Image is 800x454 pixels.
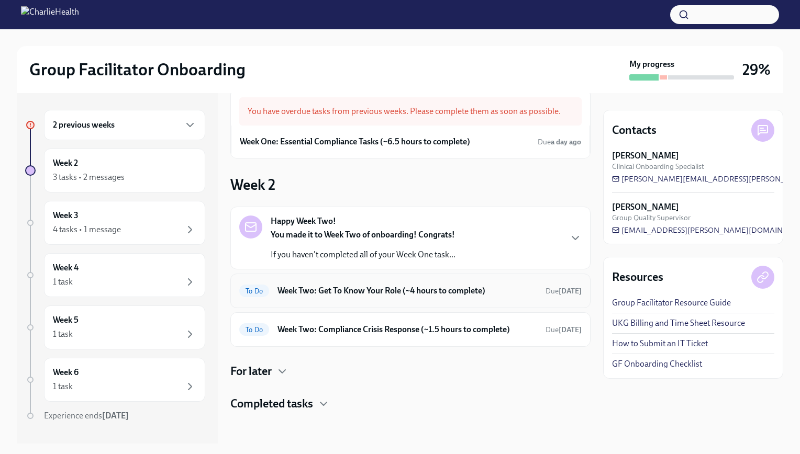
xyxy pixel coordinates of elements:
div: You have overdue tasks from previous weeks. Please complete them as soon as possible. [239,97,582,126]
a: Week One: Essential Compliance Tasks (~6.5 hours to complete)Duea day ago [240,134,581,150]
div: 1 task [53,276,73,288]
span: September 16th, 2025 10:00 [546,325,582,335]
div: 4 tasks • 1 message [53,224,121,235]
strong: [PERSON_NAME] [612,150,679,162]
h4: Resources [612,269,663,285]
a: To DoWeek Two: Get To Know Your Role (~4 hours to complete)Due[DATE] [239,282,582,299]
span: Due [546,287,582,296]
span: Clinical Onboarding Specialist [612,162,704,172]
div: Completed tasks [230,396,591,412]
div: 3 tasks • 2 messages [53,172,125,183]
a: GF Onboarding Checklist [612,358,702,370]
strong: [DATE] [102,411,129,421]
h4: For later [230,364,272,379]
strong: a day ago [551,138,581,146]
h6: 2 previous weeks [53,119,115,131]
h6: Week One: Essential Compliance Tasks (~6.5 hours to complete) [240,136,470,147]
a: Week 23 tasks • 2 messages [25,149,205,192]
h3: 29% [742,60,771,79]
a: Week 41 task [25,253,205,297]
h4: Contacts [612,122,657,138]
strong: [PERSON_NAME] [612,201,679,213]
h3: Week 2 [230,175,275,194]
span: Experience ends [44,411,129,421]
h2: Group Facilitator Onboarding [29,59,246,80]
a: UKG Billing and Time Sheet Resource [612,317,745,329]
span: September 16th, 2025 10:00 [546,286,582,296]
span: To Do [239,287,269,295]
a: How to Submit an IT Ticket [612,338,708,349]
strong: Happy Week Two! [271,215,336,227]
div: 2 previous weeks [44,110,205,140]
h6: Week 6 [53,367,79,378]
strong: [DATE] [559,325,582,334]
h6: Week 3 [53,210,79,221]
div: 1 task [53,328,73,340]
strong: My progress [629,59,674,70]
h6: Week 4 [53,262,79,274]
h6: Week Two: Compliance Crisis Response (~1.5 hours to complete) [277,324,537,335]
span: Due [546,325,582,334]
a: Group Facilitator Resource Guide [612,297,731,309]
p: If you haven't completed all of your Week One task... [271,249,455,260]
h6: Week 2 [53,157,78,169]
span: Group Quality Supervisor [612,213,691,223]
a: To DoWeek Two: Compliance Crisis Response (~1.5 hours to complete)Due[DATE] [239,321,582,338]
h6: Week 5 [53,314,79,326]
div: For later [230,364,591,379]
a: Week 61 task [25,358,205,402]
strong: You made it to Week Two of onboarding! Congrats! [271,230,455,240]
h6: Week Two: Get To Know Your Role (~4 hours to complete) [277,285,537,297]
span: To Do [239,326,269,334]
strong: [DATE] [559,287,582,296]
a: Week 34 tasks • 1 message [25,201,205,245]
span: Due [538,138,581,146]
div: 1 task [53,381,73,392]
h4: Completed tasks [230,396,313,412]
span: September 9th, 2025 10:00 [538,137,581,147]
img: CharlieHealth [21,6,79,23]
a: Week 51 task [25,305,205,349]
